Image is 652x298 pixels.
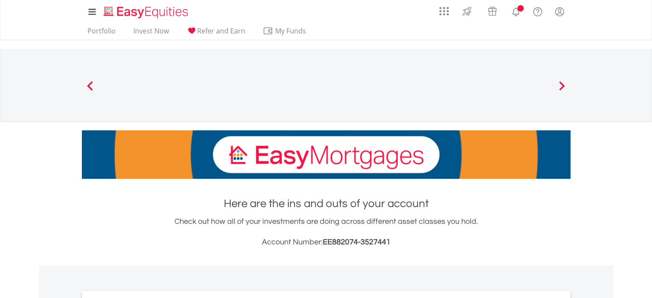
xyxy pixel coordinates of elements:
[82,196,571,211] h1: Here are the ins and outs of your account
[549,2,571,21] a: My Profile
[434,2,454,16] a: AppsGrid
[197,26,245,36] span: Refer and Earn
[439,6,449,16] img: grid-menu-icon.svg
[323,238,391,246] span: EE882074-3527441
[480,2,505,18] a: Vouchers
[183,27,249,40] a: Refer and Earn
[102,5,192,19] img: EasyEquities_Logo.png
[82,216,571,248] div: Check out how all of your investments are doing across different asset classes you hold.
[130,27,172,40] a: Invest Now
[263,25,319,36] span: My Funds
[82,130,571,179] img: EasyMortage Promotion Banner
[485,4,499,18] img: vouchers-v2.svg
[84,27,119,40] a: Portfolio
[100,2,192,19] a: Home page
[505,2,527,19] a: Notifications
[527,2,549,19] a: FAQ's and Support
[82,236,571,248] h3: Account Number:
[460,4,474,18] img: thrive-v2.svg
